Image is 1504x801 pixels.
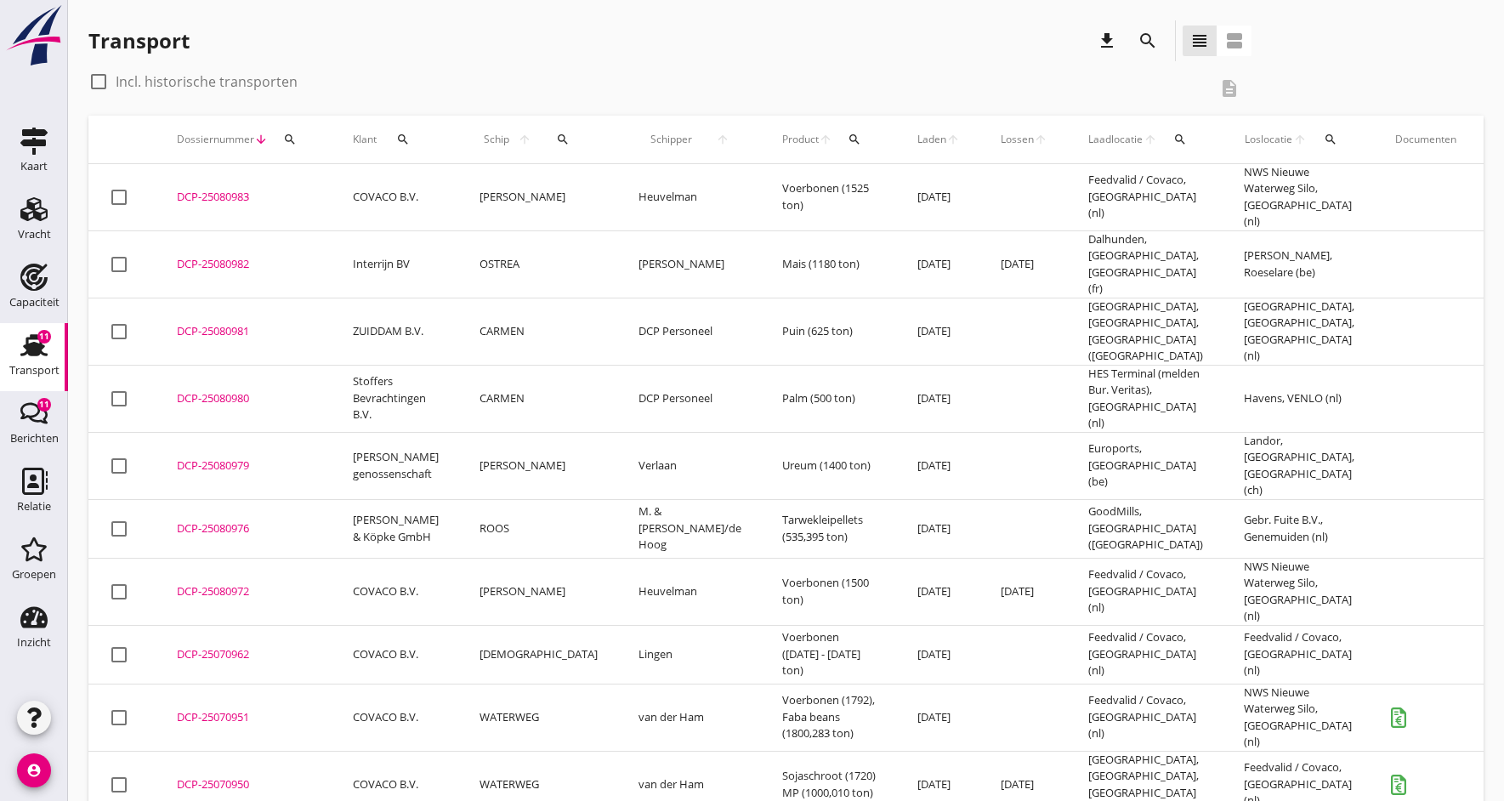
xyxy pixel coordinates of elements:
[1223,432,1375,499] td: Landor, [GEOGRAPHIC_DATA], [GEOGRAPHIC_DATA] (ch)
[9,365,60,376] div: Transport
[1068,684,1223,751] td: Feedvalid / Covaco, [GEOGRAPHIC_DATA] (nl)
[782,629,860,678] span: Voerbonen ([DATE] - [DATE] ton)
[1068,499,1223,558] td: GoodMills, [GEOGRAPHIC_DATA] ([GEOGRAPHIC_DATA])
[1223,625,1375,684] td: Feedvalid / Covaco, [GEOGRAPHIC_DATA] (nl)
[177,132,254,147] span: Dossiernummer
[897,365,980,432] td: [DATE]
[17,753,51,787] i: account_circle
[897,684,980,751] td: [DATE]
[20,161,48,172] div: Kaart
[1144,133,1158,146] i: arrow_upward
[459,684,618,751] td: WATERWEG
[762,499,897,558] td: Tarwekleipellets (535,395 ton)
[762,164,897,231] td: Voerbonen (1525 ton)
[1223,365,1375,432] td: Havens, VENLO (nl)
[1223,499,1375,558] td: Gebr. Fuite B.V., Genemuiden (nl)
[116,73,298,90] label: Incl. historische transporten
[762,230,897,298] td: Mais (1180 ton)
[459,164,618,231] td: [PERSON_NAME]
[897,230,980,298] td: [DATE]
[618,625,762,684] td: Lingen
[917,132,946,147] span: Laden
[897,625,980,684] td: [DATE]
[353,119,439,160] div: Klant
[88,27,190,54] div: Transport
[9,297,60,308] div: Capaciteit
[177,189,312,206] div: DCP-25080983
[704,133,741,146] i: arrow_upward
[459,558,618,625] td: [PERSON_NAME]
[1244,132,1293,147] span: Loslocatie
[1293,133,1308,146] i: arrow_upward
[332,558,459,625] td: COVACO B.V.
[459,298,618,365] td: CARMEN
[480,132,514,147] span: Schip
[782,132,819,147] span: Product
[897,558,980,625] td: [DATE]
[1138,31,1158,51] i: search
[332,684,459,751] td: COVACO B.V.
[980,558,1068,625] td: [DATE]
[332,365,459,432] td: Stoffers Bevrachtingen B.V.
[17,637,51,648] div: Inzicht
[1068,558,1223,625] td: Feedvalid / Covaco, [GEOGRAPHIC_DATA] (nl)
[177,583,312,600] div: DCP-25080972
[1223,558,1375,625] td: NWS Nieuwe Waterweg Silo, [GEOGRAPHIC_DATA] (nl)
[332,499,459,558] td: [PERSON_NAME] & Köpke GmbH
[1224,31,1245,51] i: view_agenda
[1223,164,1375,231] td: NWS Nieuwe Waterweg Silo, [GEOGRAPHIC_DATA] (nl)
[1034,133,1047,146] i: arrow_upward
[618,432,762,499] td: Verlaan
[762,558,897,625] td: Voerbonen (1500 ton)
[332,164,459,231] td: COVACO B.V.
[1223,298,1375,365] td: [GEOGRAPHIC_DATA], [GEOGRAPHIC_DATA], [GEOGRAPHIC_DATA] (nl)
[177,709,312,726] div: DCP-25070951
[897,499,980,558] td: [DATE]
[177,646,312,663] div: DCP-25070962
[459,499,618,558] td: ROOS
[762,365,897,432] td: Palm (500 ton)
[1189,31,1210,51] i: view_headline
[37,398,51,412] div: 11
[618,164,762,231] td: Heuvelman
[1324,133,1337,146] i: search
[177,520,312,537] div: DCP-25080976
[177,256,312,273] div: DCP-25080982
[618,298,762,365] td: DCP Personeel
[332,625,459,684] td: COVACO B.V.
[556,133,570,146] i: search
[897,164,980,231] td: [DATE]
[254,133,268,146] i: arrow_downward
[1088,132,1144,147] span: Laadlocatie
[1068,164,1223,231] td: Feedvalid / Covaco, [GEOGRAPHIC_DATA] (nl)
[1395,132,1456,147] div: Documenten
[762,684,897,751] td: Voerbonen (1792), Faba beans (1800,283 ton)
[332,230,459,298] td: Interrijn BV
[1068,298,1223,365] td: [GEOGRAPHIC_DATA], [GEOGRAPHIC_DATA], [GEOGRAPHIC_DATA] ([GEOGRAPHIC_DATA])
[459,365,618,432] td: CARMEN
[946,133,960,146] i: arrow_upward
[618,499,762,558] td: M. & [PERSON_NAME]/de Hoog
[10,433,59,444] div: Berichten
[459,625,618,684] td: [DEMOGRAPHIC_DATA]
[638,132,704,147] span: Schipper
[1223,684,1375,751] td: NWS Nieuwe Waterweg Silo, [GEOGRAPHIC_DATA] (nl)
[396,133,410,146] i: search
[848,133,861,146] i: search
[1223,230,1375,298] td: [PERSON_NAME], Roeselare (be)
[618,558,762,625] td: Heuvelman
[332,298,459,365] td: ZUIDDAM B.V.
[459,230,618,298] td: OSTREA
[618,365,762,432] td: DCP Personeel
[1068,230,1223,298] td: Dalhunden, [GEOGRAPHIC_DATA], [GEOGRAPHIC_DATA] (fr)
[1068,625,1223,684] td: Feedvalid / Covaco, [GEOGRAPHIC_DATA] (nl)
[459,432,618,499] td: [PERSON_NAME]
[1068,432,1223,499] td: Euroports, [GEOGRAPHIC_DATA] (be)
[897,432,980,499] td: [DATE]
[17,501,51,512] div: Relatie
[762,298,897,365] td: Puin (625 ton)
[177,323,312,340] div: DCP-25080981
[618,684,762,751] td: van der Ham
[177,776,312,793] div: DCP-25070950
[37,330,51,344] div: 11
